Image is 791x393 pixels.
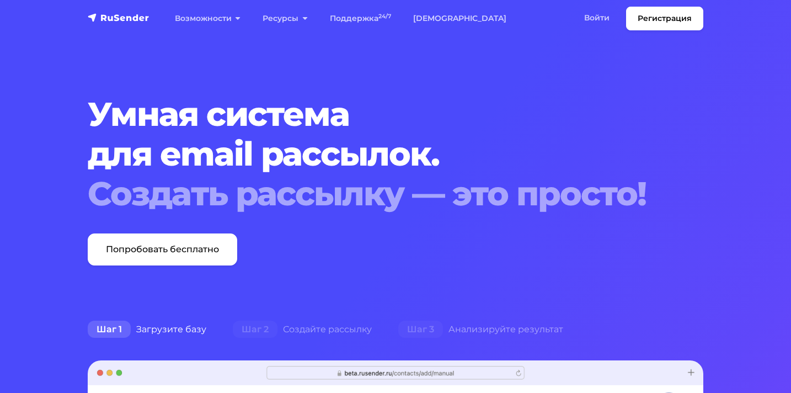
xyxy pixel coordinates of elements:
[319,7,402,30] a: Поддержка24/7
[74,318,220,341] div: Загрузите базу
[398,321,443,338] span: Шаг 3
[88,321,131,338] span: Шаг 1
[402,7,517,30] a: [DEMOGRAPHIC_DATA]
[88,12,149,23] img: RuSender
[252,7,318,30] a: Ресурсы
[573,7,621,29] a: Войти
[220,318,385,341] div: Создайте рассылку
[626,7,703,30] a: Регистрация
[88,174,651,214] div: Создать рассылку — это просто!
[378,13,391,20] sup: 24/7
[88,94,651,214] h1: Умная система для email рассылок.
[233,321,277,338] span: Шаг 2
[385,318,576,341] div: Анализируйте результат
[164,7,252,30] a: Возможности
[88,233,237,265] a: Попробовать бесплатно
